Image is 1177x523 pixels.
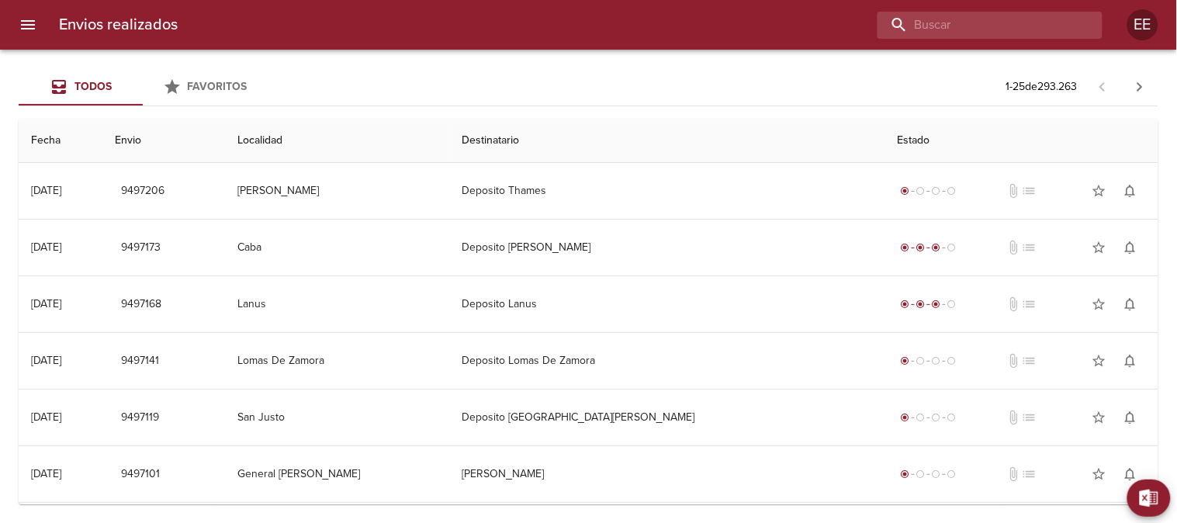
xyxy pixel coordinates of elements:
[1092,240,1107,255] span: star_border
[31,184,61,197] div: [DATE]
[1127,9,1158,40] div: EE
[947,300,957,309] span: radio_button_unchecked
[115,177,171,206] button: 9497206
[916,300,926,309] span: radio_button_checked
[1022,240,1037,255] span: No tiene pedido asociado
[1115,345,1146,376] button: Activar notificaciones
[916,413,926,422] span: radio_button_unchecked
[188,80,248,93] span: Favoritos
[898,296,960,312] div: En viaje
[449,333,884,389] td: Deposito Lomas De Zamora
[31,241,61,254] div: [DATE]
[225,163,450,219] td: [PERSON_NAME]
[947,469,957,479] span: radio_button_unchecked
[1123,240,1138,255] span: notifications_none
[1115,402,1146,433] button: Activar notificaciones
[932,469,941,479] span: radio_button_unchecked
[74,80,112,93] span: Todos
[916,186,926,196] span: radio_button_unchecked
[225,390,450,445] td: San Justo
[932,356,941,365] span: radio_button_unchecked
[1115,232,1146,263] button: Activar notificaciones
[878,12,1076,39] input: buscar
[449,390,884,445] td: Deposito [GEOGRAPHIC_DATA][PERSON_NAME]
[59,12,178,37] h6: Envios realizados
[1006,353,1022,369] span: No tiene documentos adjuntos
[1084,289,1115,320] button: Agregar a favoritos
[9,6,47,43] button: menu
[1022,183,1037,199] span: No tiene pedido asociado
[115,234,167,262] button: 9497173
[1084,345,1115,376] button: Agregar a favoritos
[121,465,160,484] span: 9497101
[19,68,267,106] div: Tabs Envios
[225,276,450,332] td: Lanus
[1115,175,1146,206] button: Activar notificaciones
[1084,402,1115,433] button: Agregar a favoritos
[916,469,926,479] span: radio_button_unchecked
[898,353,960,369] div: Generado
[1092,353,1107,369] span: star_border
[121,352,159,371] span: 9497141
[932,243,941,252] span: radio_button_checked
[932,413,941,422] span: radio_button_unchecked
[898,183,960,199] div: Generado
[31,410,61,424] div: [DATE]
[449,446,884,502] td: [PERSON_NAME]
[102,119,225,163] th: Envio
[115,347,165,376] button: 9497141
[947,356,957,365] span: radio_button_unchecked
[1092,466,1107,482] span: star_border
[947,243,957,252] span: radio_button_unchecked
[1006,410,1022,425] span: No tiene documentos adjuntos
[1006,79,1078,95] p: 1 - 25 de 293.263
[225,446,450,502] td: General [PERSON_NAME]
[1127,480,1171,517] button: Exportar Excel
[1115,289,1146,320] button: Activar notificaciones
[901,413,910,422] span: radio_button_checked
[1123,410,1138,425] span: notifications_none
[1092,183,1107,199] span: star_border
[31,297,61,310] div: [DATE]
[898,466,960,482] div: Generado
[31,354,61,367] div: [DATE]
[225,119,450,163] th: Localidad
[916,356,926,365] span: radio_button_unchecked
[1123,466,1138,482] span: notifications_none
[901,243,910,252] span: radio_button_checked
[115,290,168,319] button: 9497168
[898,240,960,255] div: En viaje
[1127,9,1158,40] div: Abrir información de usuario
[898,410,960,425] div: Generado
[947,186,957,196] span: radio_button_unchecked
[1084,459,1115,490] button: Agregar a favoritos
[1123,183,1138,199] span: notifications_none
[1123,296,1138,312] span: notifications_none
[115,404,165,432] button: 9497119
[1092,410,1107,425] span: star_border
[885,119,1158,163] th: Estado
[19,119,102,163] th: Fecha
[121,238,161,258] span: 9497173
[947,413,957,422] span: radio_button_unchecked
[932,186,941,196] span: radio_button_unchecked
[1115,459,1146,490] button: Activar notificaciones
[449,276,884,332] td: Deposito Lanus
[225,220,450,275] td: Caba
[449,163,884,219] td: Deposito Thames
[1022,410,1037,425] span: No tiene pedido asociado
[31,467,61,480] div: [DATE]
[901,300,910,309] span: radio_button_checked
[932,300,941,309] span: radio_button_checked
[901,186,910,196] span: radio_button_checked
[1084,78,1121,94] span: Pagina anterior
[1022,296,1037,312] span: No tiene pedido asociado
[121,295,161,314] span: 9497168
[1022,353,1037,369] span: No tiene pedido asociado
[1092,296,1107,312] span: star_border
[901,356,910,365] span: radio_button_checked
[901,469,910,479] span: radio_button_checked
[1006,183,1022,199] span: No tiene documentos adjuntos
[1006,296,1022,312] span: No tiene documentos adjuntos
[121,408,159,428] span: 9497119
